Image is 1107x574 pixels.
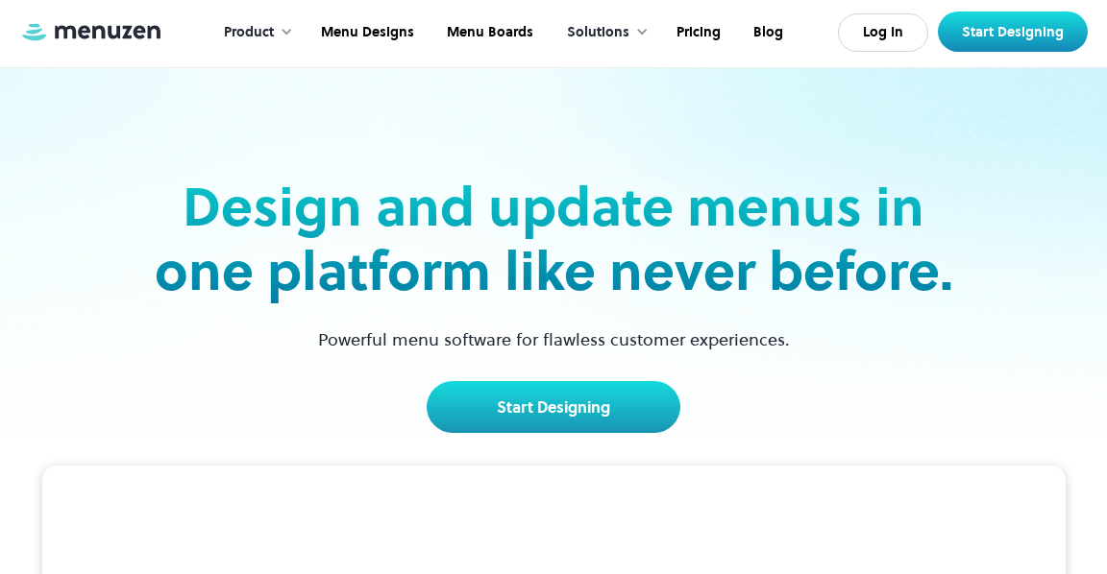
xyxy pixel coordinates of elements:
div: Product [205,3,303,62]
p: Powerful menu software for flawless customer experiences. [294,326,814,352]
h2: Design and update menus in one platform like never before. [148,175,959,303]
a: Start Designing [427,381,680,433]
a: Menu Boards [429,3,548,62]
a: Log In [838,13,928,52]
a: Menu Designs [303,3,429,62]
div: Solutions [548,3,658,62]
a: Start Designing [938,12,1088,52]
a: Pricing [658,3,735,62]
div: Product [224,22,274,43]
div: Solutions [567,22,629,43]
a: Blog [735,3,798,62]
